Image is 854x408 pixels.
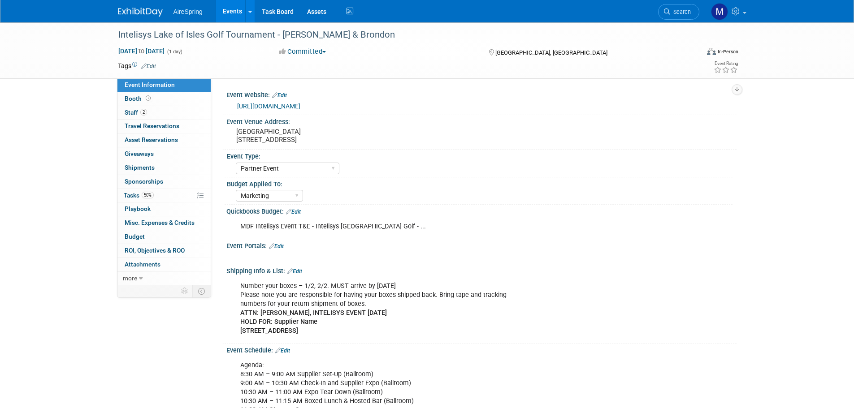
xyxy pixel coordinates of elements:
a: Edit [141,63,156,69]
div: Budget Applied To: [227,177,733,189]
a: ROI, Objectives & ROO [117,244,211,258]
a: Edit [286,209,301,215]
td: Tags [118,61,156,70]
span: 50% [142,192,154,198]
a: more [117,272,211,285]
span: Search [670,9,691,15]
span: Attachments [125,261,160,268]
span: Staff [125,109,147,116]
span: Event Information [125,81,175,88]
span: Budget [125,233,145,240]
a: [URL][DOMAIN_NAME] [237,103,300,110]
span: more [123,275,137,282]
span: Sponsorships [125,178,163,185]
span: [DATE] [DATE] [118,47,165,55]
a: Edit [275,348,290,354]
div: Number your boxes – 1/2, 2/2. MUST arrive by [DATE] Please note you are responsible for having yo... [234,277,638,340]
b: [STREET_ADDRESS] [240,327,298,335]
a: Edit [287,268,302,275]
div: Event Format [646,47,739,60]
td: Toggle Event Tabs [192,285,211,297]
a: Edit [272,92,287,99]
a: Search [658,4,699,20]
a: Tasks50% [117,189,211,202]
span: Tasks [124,192,154,199]
a: Attachments [117,258,211,271]
span: Misc. Expenses & Credits [125,219,195,226]
div: Event Website: [226,88,737,100]
a: Playbook [117,202,211,216]
span: [GEOGRAPHIC_DATA], [GEOGRAPHIC_DATA] [495,49,607,56]
img: ExhibitDay [118,8,163,17]
img: Mariana Bolanos [711,3,728,20]
div: Event Portals: [226,239,737,251]
a: Booth [117,92,211,106]
span: Booth [125,95,152,102]
span: Travel Reservations [125,122,179,129]
span: AireSpring [173,8,203,15]
div: Event Schedule: [226,344,737,355]
span: (1 day) [166,49,182,55]
div: Shipping Info & List: [226,264,737,276]
a: Sponsorships [117,175,211,189]
b: HOLD FOR: Supplier Name [240,318,317,326]
a: Asset Reservations [117,133,211,147]
div: Quickbooks Budget: [226,205,737,216]
span: Booth not reserved yet [144,95,152,102]
div: In-Person [717,48,738,55]
div: Event Type: [227,150,733,161]
span: 2 [140,109,147,116]
a: Giveaways [117,147,211,161]
a: Budget [117,230,211,244]
a: Travel Reservations [117,120,211,133]
td: Personalize Event Tab Strip [177,285,193,297]
a: Edit [269,243,284,249]
pre: [GEOGRAPHIC_DATA] [STREET_ADDRESS] [236,128,429,144]
a: Staff2 [117,106,211,120]
button: Committed [276,47,329,56]
a: Shipments [117,161,211,175]
div: Event Rating [714,61,738,66]
span: to [137,47,146,55]
span: Asset Reservations [125,136,178,143]
span: Playbook [125,205,151,212]
div: Intelisys Lake of Isles Golf Tournament - [PERSON_NAME] & Brondon [115,27,686,43]
div: MDF Intelisys Event T&E - Intelisys [GEOGRAPHIC_DATA] Golf - ... [234,218,638,236]
b: ATTN: [PERSON_NAME], INTELISYS EVENT [DATE] [240,309,387,317]
a: Misc. Expenses & Credits [117,216,211,230]
span: Shipments [125,164,155,171]
div: Event Venue Address: [226,115,737,126]
span: ROI, Objectives & ROO [125,247,185,254]
img: Format-Inperson.png [707,48,716,55]
span: Giveaways [125,150,154,157]
a: Event Information [117,78,211,92]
